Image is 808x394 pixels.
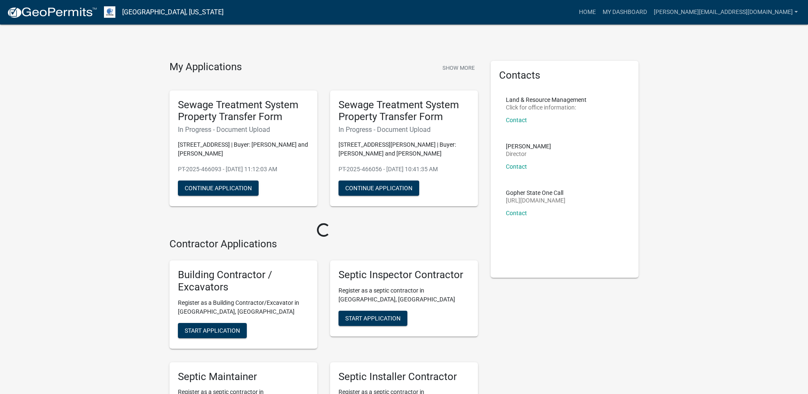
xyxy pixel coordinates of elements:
a: My Dashboard [599,4,650,20]
p: Gopher State One Call [506,190,565,196]
a: Contact [506,163,527,170]
button: Start Application [338,311,407,326]
h5: Sewage Treatment System Property Transfer Form [178,99,309,123]
a: Contact [506,117,527,123]
p: [PERSON_NAME] [506,143,551,149]
h4: My Applications [169,61,242,74]
a: Home [576,4,599,20]
button: Start Application [178,323,247,338]
h4: Contractor Applications [169,238,478,250]
p: PT-2025-466056 - [DATE] 10:41:35 AM [338,165,470,174]
h5: Septic Inspector Contractor [338,269,470,281]
h6: In Progress - Document Upload [338,126,470,134]
span: Start Application [345,315,401,321]
a: [PERSON_NAME][EMAIL_ADDRESS][DOMAIN_NAME] [650,4,801,20]
p: Director [506,151,551,157]
h5: Septic Maintainer [178,371,309,383]
p: [STREET_ADDRESS][PERSON_NAME] | Buyer: [PERSON_NAME] and [PERSON_NAME] [338,140,470,158]
h5: Septic Installer Contractor [338,371,470,383]
a: [GEOGRAPHIC_DATA], [US_STATE] [122,5,224,19]
p: Land & Resource Management [506,97,587,103]
button: Continue Application [178,181,259,196]
h5: Contacts [499,69,630,82]
h6: In Progress - Document Upload [178,126,309,134]
p: PT-2025-466093 - [DATE] 11:12:03 AM [178,165,309,174]
p: [STREET_ADDRESS] | Buyer: [PERSON_NAME] and [PERSON_NAME] [178,140,309,158]
span: Start Application [185,327,240,334]
button: Show More [439,61,478,75]
p: [URL][DOMAIN_NAME] [506,197,565,203]
img: Otter Tail County, Minnesota [104,6,115,18]
button: Continue Application [338,181,419,196]
h5: Sewage Treatment System Property Transfer Form [338,99,470,123]
p: Register as a septic contractor in [GEOGRAPHIC_DATA], [GEOGRAPHIC_DATA] [338,286,470,304]
p: Click for office information: [506,104,587,110]
h5: Building Contractor / Excavators [178,269,309,293]
a: Contact [506,210,527,216]
p: Register as a Building Contractor/Excavator in [GEOGRAPHIC_DATA], [GEOGRAPHIC_DATA] [178,298,309,316]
